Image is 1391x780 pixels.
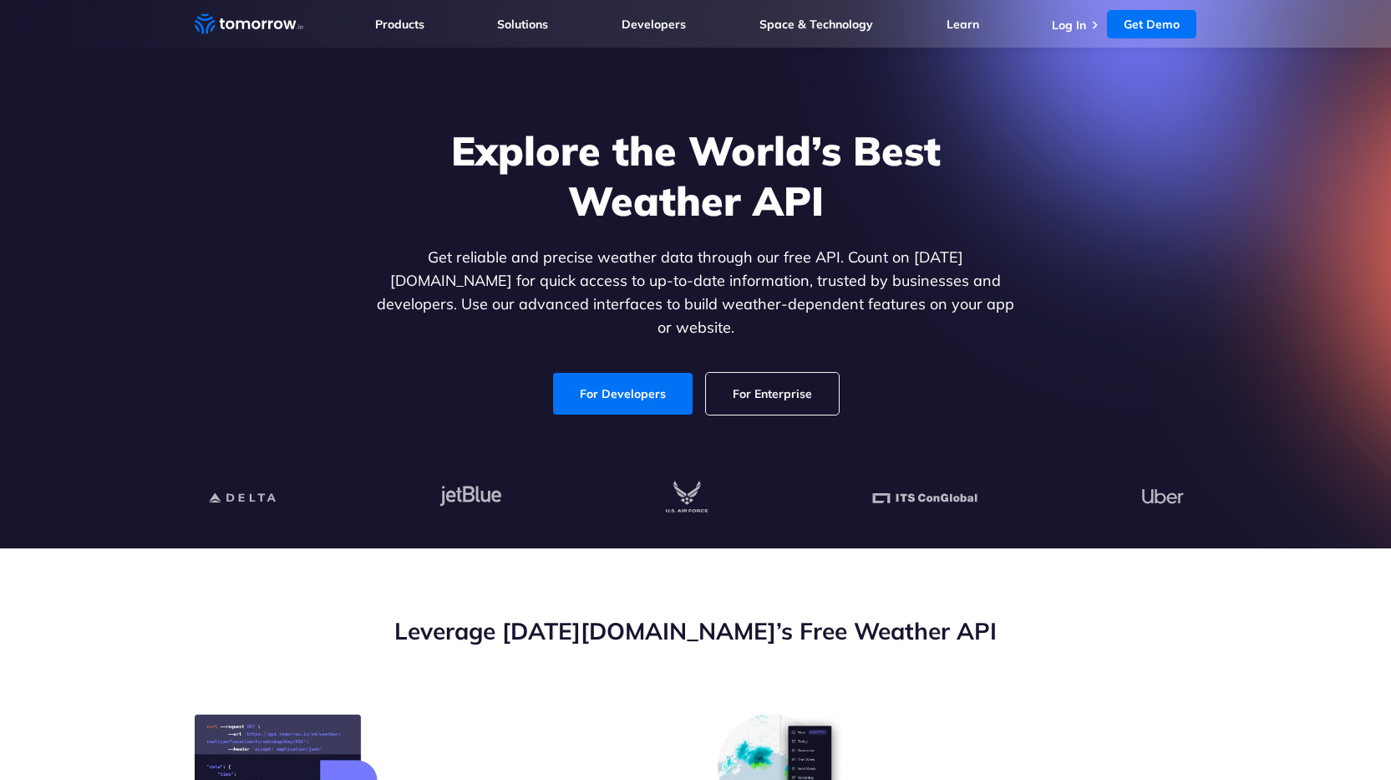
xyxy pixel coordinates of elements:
[375,17,424,32] a: Products
[195,615,1197,647] h2: Leverage [DATE][DOMAIN_NAME]’s Free Weather API
[195,12,303,37] a: Home link
[947,17,979,32] a: Learn
[706,373,839,415] a: For Enterprise
[759,17,873,32] a: Space & Technology
[1052,18,1086,33] a: Log In
[622,17,686,32] a: Developers
[497,17,548,32] a: Solutions
[373,125,1018,226] h1: Explore the World’s Best Weather API
[1107,10,1196,38] a: Get Demo
[553,373,693,415] a: For Developers
[373,246,1018,339] p: Get reliable and precise weather data through our free API. Count on [DATE][DOMAIN_NAME] for quic...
